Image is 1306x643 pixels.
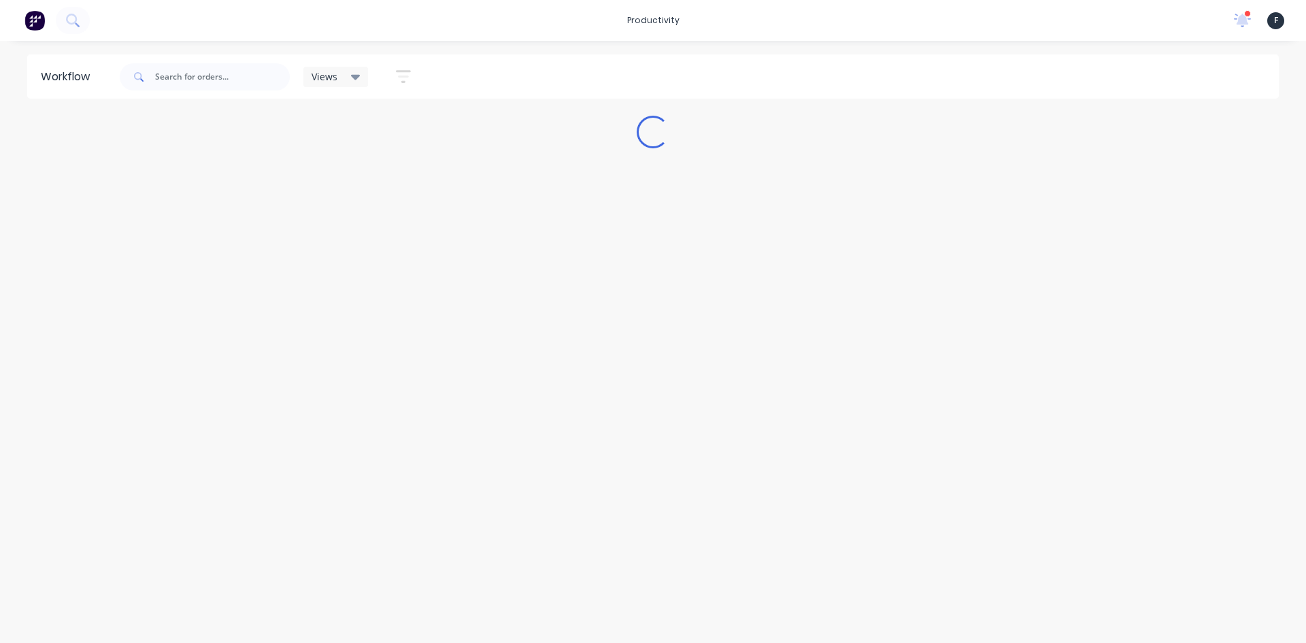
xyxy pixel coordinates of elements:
img: Factory [24,10,45,31]
span: Views [312,69,337,84]
span: F [1274,14,1278,27]
div: Workflow [41,69,97,85]
input: Search for orders... [155,63,290,90]
div: productivity [620,10,686,31]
